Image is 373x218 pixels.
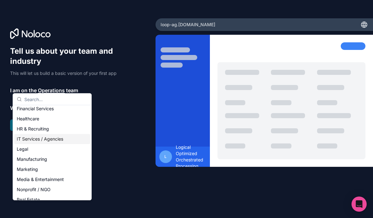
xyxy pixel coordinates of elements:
p: This will let us build a basic version of your first app [10,70,145,76]
span: Operations [38,87,65,94]
div: Open Intercom Messenger [352,197,367,212]
div: Manufacturing [14,154,90,164]
div: Legal [14,144,90,154]
div: Suggestions [13,105,91,200]
h1: Tell us about your team and industry [10,46,145,66]
span: Logical Optimized Orchestrated Processing [176,144,206,169]
input: Search... [24,94,88,105]
div: IT Services / Agencies [14,134,90,144]
span: We’re in the [10,104,39,112]
span: team [66,87,78,94]
div: Media & Entertainment [14,174,90,185]
div: Financial Services [14,104,90,114]
span: L [164,154,167,159]
div: Real Estate [14,195,90,205]
span: loop-ag .[DOMAIN_NAME] [161,21,215,28]
div: HR & Recruiting [14,124,90,134]
div: Healthcare [14,114,90,124]
div: Marketing [14,164,90,174]
span: I am on the [10,87,37,94]
div: Nonprofit / NGO [14,185,90,195]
